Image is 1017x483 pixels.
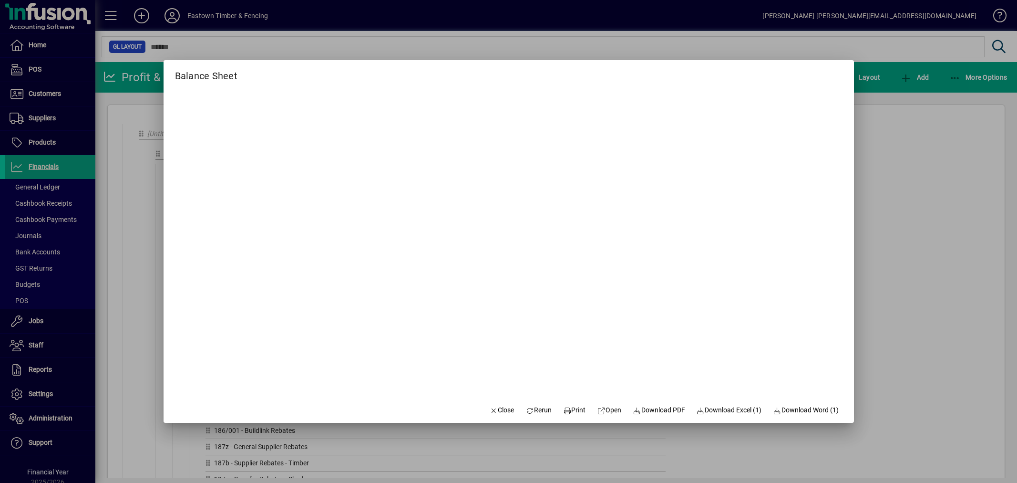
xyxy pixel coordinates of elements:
span: Open [597,405,622,415]
h2: Balance Sheet [164,60,249,84]
span: Print [563,405,586,415]
button: Download Word (1) [769,402,842,419]
span: Download Excel (1) [697,405,762,415]
button: Close [486,402,518,419]
button: Print [559,402,590,419]
a: Open [594,402,626,419]
span: Rerun [525,405,552,415]
a: Download PDF [629,402,689,419]
button: Download Excel (1) [693,402,766,419]
span: Close [490,405,514,415]
span: Download PDF [633,405,685,415]
span: Download Word (1) [773,405,839,415]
